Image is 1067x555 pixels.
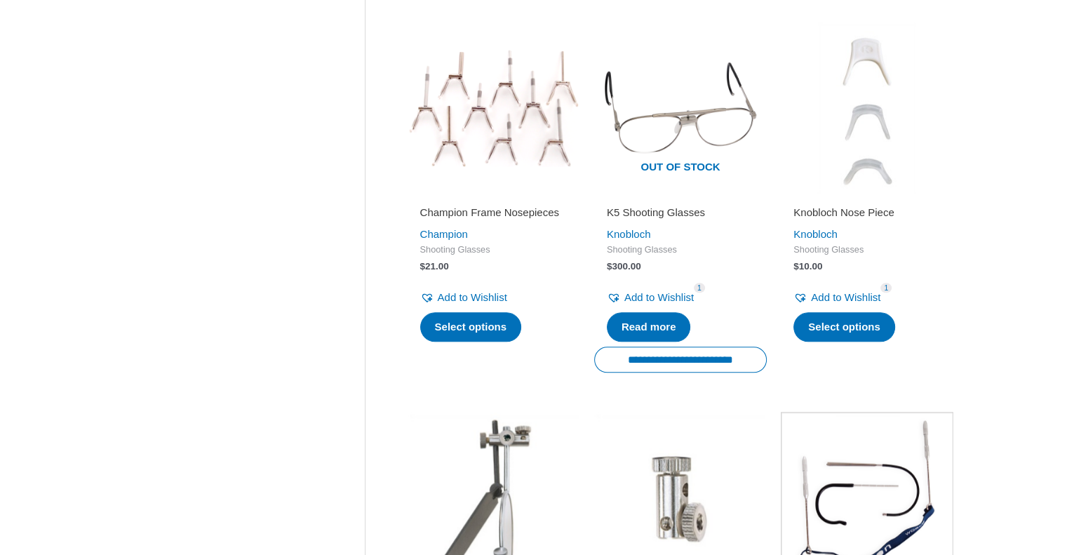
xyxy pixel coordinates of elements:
span: Add to Wishlist [438,291,507,303]
a: Add to Wishlist [420,288,507,307]
a: Knobloch Nose Piece [793,206,941,225]
span: Shooting Glasses [420,244,568,256]
a: Out of stock [594,22,767,194]
span: Add to Wishlist [811,291,880,303]
a: K5 Shooting Glasses [607,206,754,225]
span: 1 [694,283,705,293]
a: Select options for “Champion Frame Nosepieces” [420,312,522,342]
a: Champion Frame Nosepieces [420,206,568,225]
span: Out of stock [605,152,756,184]
span: Add to Wishlist [624,291,694,303]
span: $ [607,261,612,272]
span: Shooting Glasses [793,244,941,256]
a: Add to Wishlist [793,288,880,307]
a: Champion [420,228,468,240]
bdi: 300.00 [607,261,641,272]
img: Champion Frame Nosepiece [408,22,580,194]
h2: K5 Shooting Glasses [607,206,754,220]
bdi: 21.00 [420,261,449,272]
h2: Knobloch Nose Piece [793,206,941,220]
a: Read more about “K5 Shooting Glasses” [607,312,691,342]
img: Knobloch Nose Piece [781,22,953,194]
span: 1 [880,283,892,293]
bdi: 10.00 [793,261,822,272]
span: $ [793,261,799,272]
h2: Champion Frame Nosepieces [420,206,568,220]
span: $ [420,261,426,272]
span: Shooting Glasses [607,244,754,256]
a: Knobloch [793,228,838,240]
a: Knobloch [607,228,651,240]
img: K5 Shooting Glasses [594,22,767,194]
a: Select options for “Knobloch Nose Piece” [793,312,895,342]
a: Add to Wishlist [607,288,694,307]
